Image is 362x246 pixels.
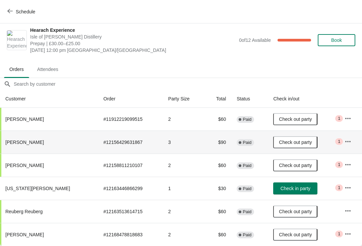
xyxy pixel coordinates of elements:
td: 1 [163,177,204,200]
span: [PERSON_NAME] [5,232,44,237]
th: Status [231,90,268,108]
td: 2 [163,223,204,246]
span: Reuberg Reuberg [5,209,43,214]
span: Orders [4,63,29,75]
span: [PERSON_NAME] [5,163,44,168]
span: Check out party [279,116,312,122]
span: Paid [243,140,251,145]
td: # 12168478818683 [98,223,163,246]
td: $60 [204,200,231,223]
span: 1 [338,139,340,144]
input: Search by customer [13,78,362,90]
span: Paid [243,163,251,168]
span: Prepay | £30.00–£25.00 [30,40,236,47]
td: 3 [163,131,204,154]
img: Hearach Experience [7,30,26,50]
td: $60 [204,108,231,131]
td: $30 [204,177,231,200]
td: 2 [163,154,204,177]
span: [PERSON_NAME] [5,140,44,145]
td: 2 [163,200,204,223]
span: Attendees [32,63,64,75]
span: Check out party [279,209,312,214]
span: 1 [338,116,340,121]
span: Paid [243,209,251,215]
span: Book [331,37,342,43]
span: 1 [338,185,340,190]
button: Schedule [3,6,41,18]
td: $90 [204,131,231,154]
span: Paid [243,117,251,122]
button: Book [318,34,355,46]
th: Total [204,90,231,108]
span: Check out party [279,232,312,237]
th: Order [98,90,163,108]
td: # 12163446866299 [98,177,163,200]
span: [US_STATE][PERSON_NAME] [5,186,70,191]
button: Check in party [273,182,317,194]
td: # 11912219099515 [98,108,163,131]
span: Check in party [281,186,310,191]
td: # 12163513614715 [98,200,163,223]
td: # 12156429631867 [98,131,163,154]
span: Paid [243,186,251,191]
span: Isle of [PERSON_NAME] Distillery [30,33,236,40]
span: [PERSON_NAME] [5,116,44,122]
td: $60 [204,223,231,246]
span: 1 [338,231,340,237]
span: 1 [338,162,340,167]
button: Check out party [273,136,317,148]
span: Check out party [279,163,312,168]
td: # 12158811210107 [98,154,163,177]
span: 0 of 12 Available [239,37,271,43]
th: Party Size [163,90,204,108]
button: Check out party [273,206,317,218]
td: $60 [204,154,231,177]
span: [DATE] 12:00 pm [GEOGRAPHIC_DATA]/[GEOGRAPHIC_DATA] [30,47,236,54]
span: Schedule [16,9,35,14]
th: Check in/out [268,90,339,108]
button: Check out party [273,229,317,241]
button: Check out party [273,113,317,125]
span: Paid [243,232,251,238]
td: 2 [163,108,204,131]
span: Check out party [279,140,312,145]
button: Check out party [273,159,317,171]
span: Hearach Experience [30,27,236,33]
